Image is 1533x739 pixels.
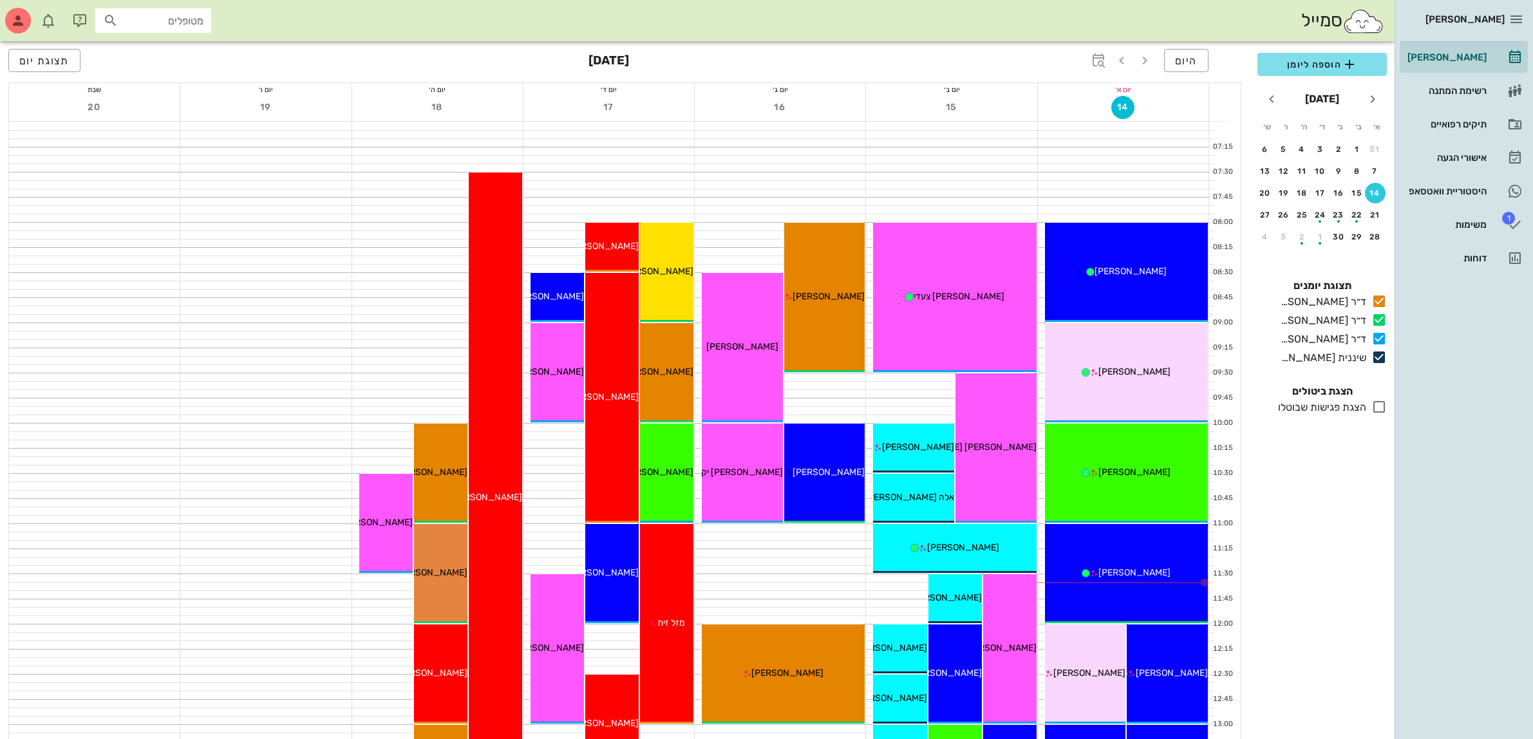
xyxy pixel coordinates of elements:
button: 23 [1328,205,1349,225]
th: ד׳ [1313,116,1330,138]
div: 11:00 [1209,518,1236,529]
div: 31 [1365,145,1386,154]
div: 10:00 [1209,418,1236,429]
span: [PERSON_NAME] [1098,567,1171,578]
a: תיקים רפואיים [1400,109,1528,140]
div: יום ב׳ [866,83,1037,96]
span: [PERSON_NAME] [751,668,823,678]
div: 27 [1255,210,1275,220]
h3: [DATE] [588,49,629,75]
div: 19 [1274,189,1294,198]
span: אלה [PERSON_NAME] [865,492,954,503]
div: 7 [1365,167,1386,176]
span: [PERSON_NAME] [621,467,693,478]
div: 14 [1365,189,1386,198]
div: רשימת המתנה [1405,86,1487,96]
span: [PERSON_NAME] [793,467,865,478]
div: [PERSON_NAME] [1405,52,1487,62]
span: [PERSON_NAME] [855,693,927,704]
div: 21 [1365,210,1386,220]
div: ד״ר [PERSON_NAME] [1275,294,1366,310]
span: [PERSON_NAME] [964,642,1037,653]
div: 09:00 [1209,317,1236,328]
span: [PERSON_NAME] [PERSON_NAME] [890,442,1037,453]
div: 11:15 [1209,543,1236,554]
div: 4 [1255,232,1275,241]
button: 15 [940,96,963,119]
div: ד״ר [PERSON_NAME] [1275,313,1366,328]
span: [PERSON_NAME] [621,366,693,377]
button: 27 [1255,205,1275,225]
span: [PERSON_NAME] [1136,668,1208,678]
span: היום [1175,55,1198,67]
button: 15 [1347,183,1368,203]
span: 18 [426,102,449,113]
span: [PERSON_NAME] [450,492,522,503]
span: תג [1502,212,1515,225]
button: 11 [1292,161,1312,182]
span: [PERSON_NAME] [567,567,639,578]
div: הצגת פגישות שבוטלו [1273,400,1366,415]
button: 25 [1292,205,1312,225]
span: [PERSON_NAME] [512,366,584,377]
span: [PERSON_NAME] [395,467,467,478]
button: 4 [1255,227,1275,247]
div: היסטוריית וואטסאפ [1405,186,1487,196]
img: SmileCloud logo [1342,8,1384,34]
span: תצוגת יום [19,55,70,67]
span: [PERSON_NAME] [706,341,778,352]
button: 16 [1328,183,1349,203]
div: 12:15 [1209,644,1236,655]
div: 4 [1292,145,1312,154]
button: 17 [1310,183,1331,203]
button: 10 [1310,161,1331,182]
a: אישורי הגעה [1400,142,1528,173]
div: 15 [1347,189,1368,198]
div: 2 [1328,145,1349,154]
span: [PERSON_NAME] [1098,467,1171,478]
span: [PERSON_NAME] [512,291,584,302]
div: 8 [1347,167,1368,176]
div: 9 [1328,167,1349,176]
button: 9 [1328,161,1349,182]
div: 12:45 [1209,694,1236,705]
button: חודש שעבר [1361,88,1384,111]
button: 5 [1274,139,1294,160]
button: 24 [1310,205,1331,225]
div: סמייל [1301,7,1384,35]
button: 21 [1365,205,1386,225]
button: 18 [426,96,449,119]
div: 29 [1347,232,1368,241]
span: [PERSON_NAME] [1095,266,1167,277]
div: 22 [1347,210,1368,220]
div: 3 [1310,145,1331,154]
div: יום ה׳ [352,83,523,96]
button: 3 [1310,139,1331,160]
div: 07:15 [1209,142,1236,153]
div: 08:15 [1209,242,1236,253]
div: 3 [1274,232,1294,241]
span: תג [38,10,46,18]
span: 20 [83,102,106,113]
button: 14 [1365,183,1386,203]
th: ג׳ [1332,116,1349,138]
div: 16 [1328,189,1349,198]
button: 19 [1274,183,1294,203]
button: 13 [1255,161,1275,182]
div: 12:30 [1209,669,1236,680]
button: 20 [83,96,106,119]
div: 23 [1328,210,1349,220]
button: 26 [1274,205,1294,225]
button: 3 [1274,227,1294,247]
div: 11 [1292,167,1312,176]
div: 07:30 [1209,167,1236,178]
div: ד״ר [PERSON_NAME] [1275,332,1366,347]
th: ב׳ [1350,116,1367,138]
div: 08:30 [1209,267,1236,278]
div: 10:30 [1209,468,1236,479]
div: תיקים רפואיים [1405,119,1487,129]
button: 12 [1274,161,1294,182]
div: יום א׳ [1038,83,1209,96]
div: יום ג׳ [695,83,865,96]
div: 20 [1255,189,1275,198]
